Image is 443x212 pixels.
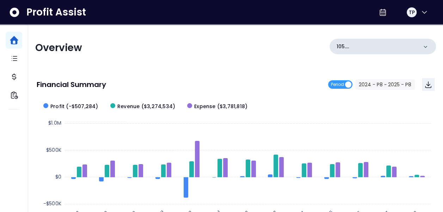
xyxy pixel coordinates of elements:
[422,78,435,91] button: Download
[55,173,61,180] text: $0
[117,103,175,110] span: Revenue ($3,274,534)
[50,103,98,110] span: Profit (-$507,284)
[35,41,82,55] span: Overview
[37,81,106,88] p: Financial Summary
[43,200,61,207] text: -$500K
[46,146,61,154] text: $500K
[408,9,414,16] span: TP
[355,79,415,90] button: 2024 - P8 ~ 2025 - P8
[26,6,86,19] span: Profit Assist
[48,119,61,126] text: $1.0M
[331,80,344,89] span: Period
[337,43,418,50] p: 105. UTC([GEOGRAPHIC_DATA])
[194,103,247,110] span: Expense ($3,781,818)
